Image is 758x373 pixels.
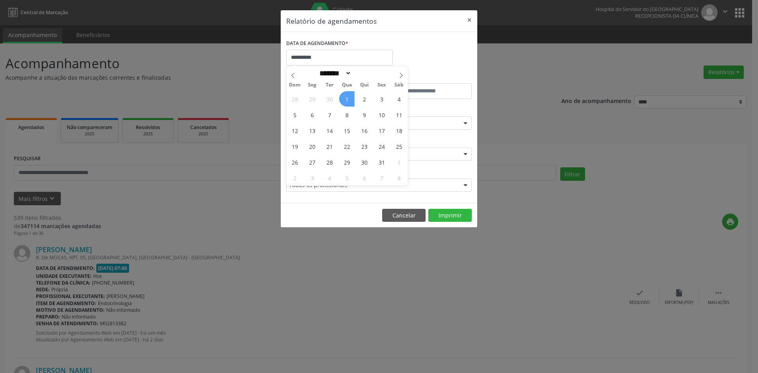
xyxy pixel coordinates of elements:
span: Outubro 30, 2025 [356,154,372,170]
input: Year [351,69,377,77]
span: Ter [321,82,338,88]
span: Qua [338,82,356,88]
label: ATÉ [381,71,472,83]
span: Outubro 2, 2025 [356,91,372,107]
span: Outubro 12, 2025 [287,123,302,138]
span: Qui [356,82,373,88]
span: Sex [373,82,390,88]
span: Setembro 30, 2025 [322,91,337,107]
span: Outubro 1, 2025 [339,91,355,107]
span: Outubro 11, 2025 [391,107,407,122]
label: DATA DE AGENDAMENTO [286,37,348,50]
span: Novembro 2, 2025 [287,170,302,186]
span: Novembro 1, 2025 [391,154,407,170]
span: Setembro 29, 2025 [304,91,320,107]
span: Novembro 3, 2025 [304,170,320,186]
span: Outubro 19, 2025 [287,139,302,154]
span: Outubro 8, 2025 [339,107,355,122]
span: Outubro 3, 2025 [374,91,389,107]
span: Outubro 23, 2025 [356,139,372,154]
span: Outubro 17, 2025 [374,123,389,138]
span: Setembro 28, 2025 [287,91,302,107]
button: Close [462,10,477,30]
span: Outubro 28, 2025 [322,154,337,170]
span: Outubro 18, 2025 [391,123,407,138]
span: Novembro 5, 2025 [339,170,355,186]
span: Outubro 24, 2025 [374,139,389,154]
span: Outubro 7, 2025 [322,107,337,122]
span: Outubro 13, 2025 [304,123,320,138]
span: Seg [304,82,321,88]
span: Novembro 6, 2025 [356,170,372,186]
span: Outubro 31, 2025 [374,154,389,170]
span: Outubro 10, 2025 [374,107,389,122]
span: Outubro 15, 2025 [339,123,355,138]
span: Outubro 16, 2025 [356,123,372,138]
span: Outubro 6, 2025 [304,107,320,122]
span: Novembro 7, 2025 [374,170,389,186]
select: Month [317,69,351,77]
span: Outubro 29, 2025 [339,154,355,170]
span: Outubro 27, 2025 [304,154,320,170]
span: Outubro 26, 2025 [287,154,302,170]
span: Outubro 9, 2025 [356,107,372,122]
span: Outubro 22, 2025 [339,139,355,154]
span: Outubro 21, 2025 [322,139,337,154]
span: Novembro 4, 2025 [322,170,337,186]
span: Outubro 5, 2025 [287,107,302,122]
h5: Relatório de agendamentos [286,16,377,26]
span: Novembro 8, 2025 [391,170,407,186]
span: Outubro 20, 2025 [304,139,320,154]
span: Sáb [390,82,408,88]
button: Imprimir [428,209,472,222]
span: Outubro 14, 2025 [322,123,337,138]
span: Outubro 4, 2025 [391,91,407,107]
span: Dom [286,82,304,88]
button: Cancelar [382,209,426,222]
span: Outubro 25, 2025 [391,139,407,154]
